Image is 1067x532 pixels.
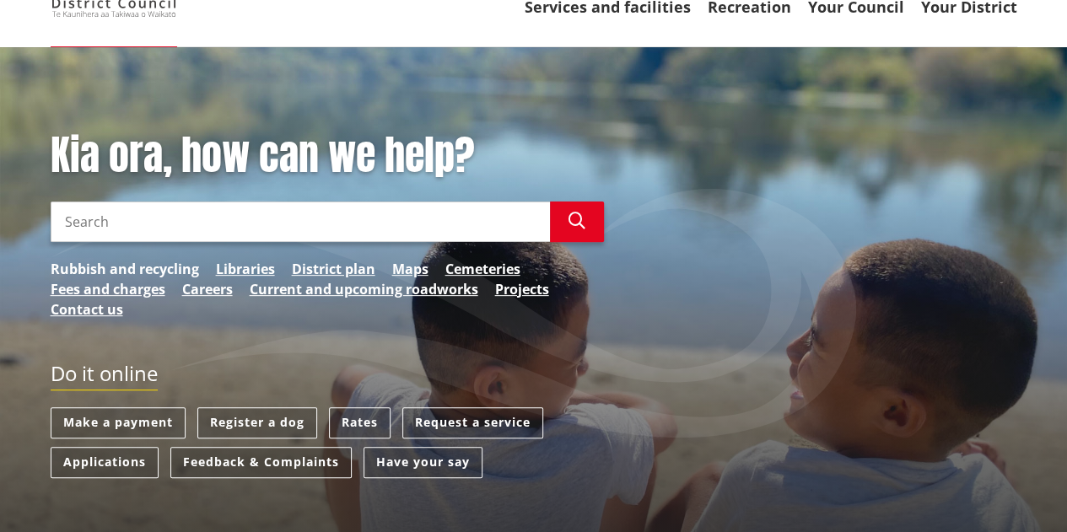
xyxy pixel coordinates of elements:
[989,461,1050,522] iframe: Messenger Launcher
[197,407,317,438] a: Register a dog
[445,259,520,279] a: Cemeteries
[250,279,478,299] a: Current and upcoming roadworks
[392,259,428,279] a: Maps
[170,447,352,478] a: Feedback & Complaints
[292,259,375,279] a: District plan
[182,279,233,299] a: Careers
[51,447,159,478] a: Applications
[51,202,550,242] input: Search input
[329,407,391,438] a: Rates
[364,447,482,478] a: Have your say
[51,132,604,180] h1: Kia ora, how can we help?
[51,279,165,299] a: Fees and charges
[51,299,123,320] a: Contact us
[495,279,549,299] a: Projects
[216,259,275,279] a: Libraries
[51,407,186,438] a: Make a payment
[51,362,158,391] h2: Do it online
[402,407,543,438] a: Request a service
[51,259,199,279] a: Rubbish and recycling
